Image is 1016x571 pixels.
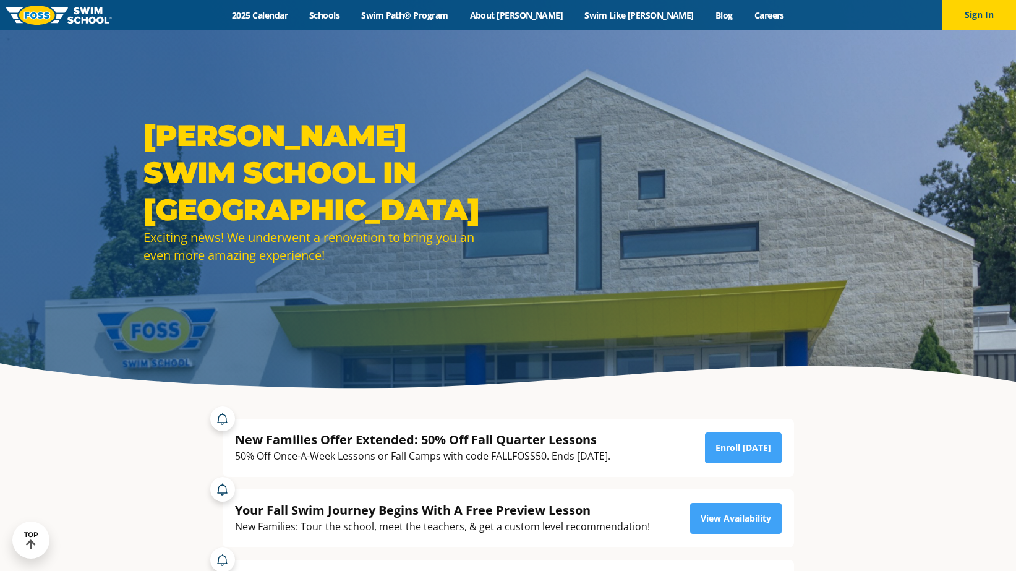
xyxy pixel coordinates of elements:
a: Blog [704,9,743,21]
div: New Families Offer Extended: 50% Off Fall Quarter Lessons [235,431,610,448]
h1: [PERSON_NAME] SWIM SCHOOL IN [GEOGRAPHIC_DATA] [143,117,502,228]
div: Exciting news! We underwent a renovation to bring you an even more amazing experience! [143,228,502,264]
a: Enroll [DATE] [705,432,782,463]
a: About [PERSON_NAME] [459,9,574,21]
a: Careers [743,9,795,21]
a: Schools [299,9,351,21]
a: Swim Path® Program [351,9,459,21]
div: Your Fall Swim Journey Begins With A Free Preview Lesson [235,502,650,518]
a: Swim Like [PERSON_NAME] [574,9,705,21]
img: FOSS Swim School Logo [6,6,112,25]
a: 2025 Calendar [221,9,299,21]
a: View Availability [690,503,782,534]
div: New Families: Tour the school, meet the teachers, & get a custom level recommendation! [235,518,650,535]
div: 50% Off Once-A-Week Lessons or Fall Camps with code FALLFOSS50. Ends [DATE]. [235,448,610,465]
div: TOP [24,531,38,550]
